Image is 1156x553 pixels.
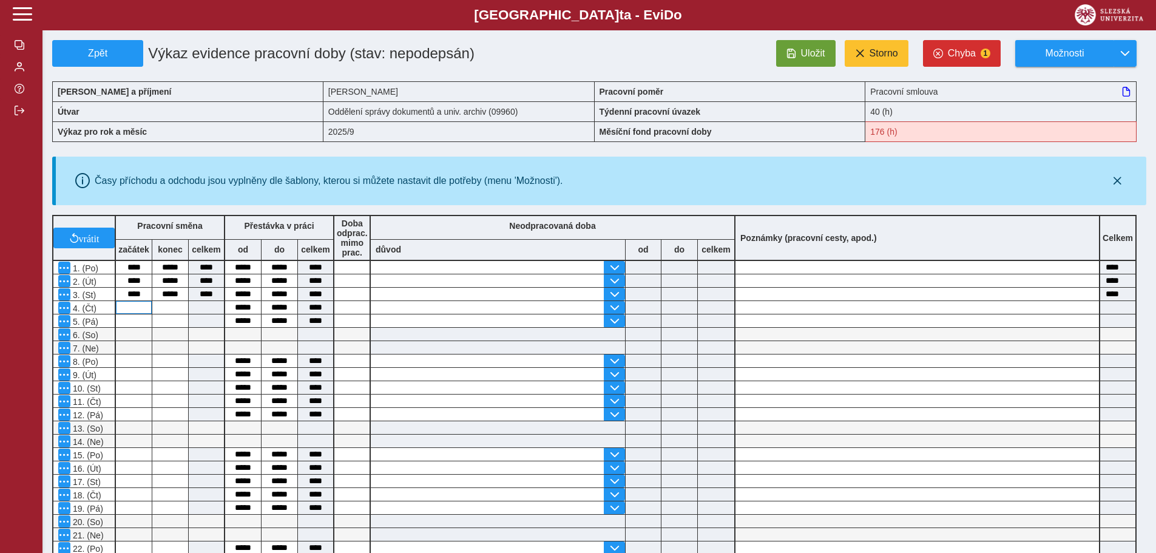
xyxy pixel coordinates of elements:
span: Chyba [948,48,976,59]
b: Týdenní pracovní úvazek [600,107,701,117]
div: Oddělení správy dokumentů a univ. archiv (09960) [323,101,595,121]
button: Menu [58,462,70,474]
span: 11. (Čt) [70,397,101,407]
b: celkem [698,245,734,254]
span: 8. (Po) [70,357,98,367]
button: Menu [58,368,70,381]
b: od [225,245,261,254]
button: Menu [58,302,70,314]
div: Fond pracovní doby (176 h) a součet hodin (24:15 h) se neshodují! [865,121,1137,142]
button: Menu [58,449,70,461]
span: 13. (So) [70,424,103,433]
button: Menu [58,515,70,528]
b: Neodpracovaná doba [509,221,595,231]
div: [PERSON_NAME] [323,81,595,101]
span: 12. (Pá) [70,410,103,420]
button: Uložit [776,40,836,67]
span: 17. (St) [70,477,101,487]
span: 1 [981,49,990,58]
span: 19. (Pá) [70,504,103,514]
button: Menu [58,475,70,487]
button: Menu [58,315,70,327]
b: Útvar [58,107,79,117]
div: 2025/9 [323,121,595,142]
button: Menu [58,328,70,341]
span: Možnosti [1026,48,1104,59]
button: Menu [58,342,70,354]
span: 3. (St) [70,290,96,300]
span: Uložit [801,48,825,59]
button: Menu [58,502,70,514]
span: 10. (St) [70,384,101,393]
div: Pracovní smlouva [865,81,1137,101]
b: Celkem [1103,233,1133,243]
button: Menu [58,489,70,501]
b: do [262,245,297,254]
b: Přestávka v práci [244,221,314,231]
span: Storno [870,48,898,59]
span: 4. (Čt) [70,304,96,313]
span: t [619,7,623,22]
b: Pracovní směna [137,221,202,231]
b: do [661,245,697,254]
b: Poznámky (pracovní cesty, apod.) [735,233,882,243]
span: 9. (Út) [70,370,96,380]
span: 6. (So) [70,330,98,340]
h1: Výkaz evidence pracovní doby (stav: nepodepsán) [143,40,508,67]
b: Pracovní poměr [600,87,664,97]
b: celkem [298,245,333,254]
button: Menu [58,529,70,541]
button: Chyba1 [923,40,1001,67]
span: Zpět [58,48,138,59]
b: Měsíční fond pracovní doby [600,127,712,137]
span: 7. (Ne) [70,344,99,353]
img: logo_web_su.png [1075,4,1143,25]
b: celkem [189,245,224,254]
button: Menu [58,422,70,434]
button: Menu [58,275,70,287]
span: vrátit [79,233,100,243]
button: Možnosti [1015,40,1114,67]
span: 1. (Po) [70,263,98,273]
span: 16. (Út) [70,464,101,473]
b: [GEOGRAPHIC_DATA] a - Evi [36,7,1120,23]
b: začátek [116,245,152,254]
span: 21. (Ne) [70,531,104,540]
span: 5. (Pá) [70,317,98,327]
button: Menu [58,395,70,407]
div: Časy příchodu a odchodu jsou vyplněny dle šablony, kterou si můžete nastavit dle potřeby (menu 'M... [95,175,563,186]
div: 40 (h) [865,101,1137,121]
b: konec [152,245,188,254]
button: Menu [58,288,70,300]
button: Menu [58,409,70,421]
span: 15. (Po) [70,450,103,460]
span: 14. (Ne) [70,437,104,447]
button: Zpět [52,40,143,67]
b: od [626,245,661,254]
button: Menu [58,355,70,367]
b: Výkaz pro rok a měsíc [58,127,147,137]
span: o [674,7,682,22]
b: důvod [376,245,401,254]
button: vrátit [53,228,115,248]
button: Menu [58,262,70,274]
button: Menu [58,435,70,447]
span: D [664,7,674,22]
button: Storno [845,40,908,67]
span: 20. (So) [70,517,103,527]
b: [PERSON_NAME] a příjmení [58,87,171,97]
span: 2. (Út) [70,277,96,287]
span: 18. (Čt) [70,490,101,500]
button: Menu [58,382,70,394]
b: Doba odprac. mimo prac. [337,219,368,257]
